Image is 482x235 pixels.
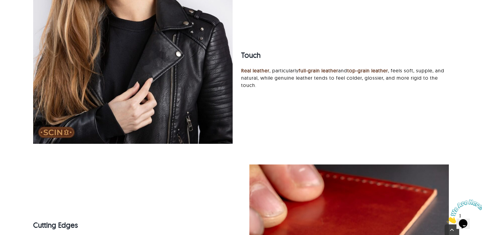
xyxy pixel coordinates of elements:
[241,50,261,60] strong: Touch
[299,67,338,74] a: full-grain leather
[2,2,40,26] img: Chat attention grabber
[2,2,5,8] span: 1
[241,67,269,74] a: Real leather
[241,67,449,89] p: , particularly and , feels soft, supple, and natural, while genuine leather tends to feel colder,...
[347,67,388,74] a: top-grain leather
[444,197,482,226] iframe: chat widget
[33,220,78,230] strong: Cutting Edges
